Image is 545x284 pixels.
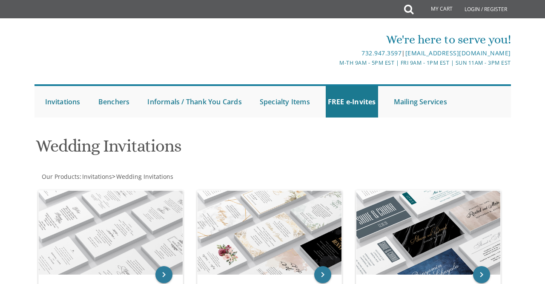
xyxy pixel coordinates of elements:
div: | [194,48,511,58]
a: Our Products [41,172,80,181]
a: Benchers [96,86,132,118]
a: FREE e-Invites [326,86,378,118]
a: [EMAIL_ADDRESS][DOMAIN_NAME] [405,49,511,57]
a: Informals / Thank You Cards [145,86,244,118]
a: Invitations [43,86,83,118]
div: We're here to serve you! [194,31,511,48]
img: Wedding Minis [356,191,500,275]
img: Design Wedding Invitations [198,191,341,275]
a: keyboard_arrow_right [155,266,172,283]
h1: Wedding Invitations [36,137,347,162]
span: Wedding Invitations [116,172,173,181]
a: keyboard_arrow_right [473,266,490,283]
div: : [34,172,273,181]
div: M-Th 9am - 5pm EST | Fri 9am - 1pm EST | Sun 11am - 3pm EST [194,58,511,67]
a: My Cart [413,1,459,18]
a: Invitations [81,172,112,181]
span: > [112,172,173,181]
img: Classic Wedding Invitations [39,191,183,275]
a: Wedding Invitations [115,172,173,181]
a: Mailing Services [392,86,449,118]
a: 732.947.3597 [361,49,402,57]
span: Invitations [82,172,112,181]
a: keyboard_arrow_right [314,266,331,283]
a: Specialty Items [258,86,312,118]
